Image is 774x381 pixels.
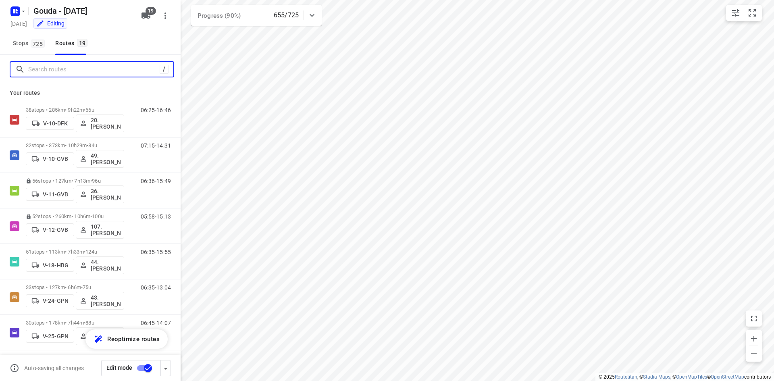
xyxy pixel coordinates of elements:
[84,107,85,113] span: •
[26,178,124,184] p: 56 stops • 127km • 7h13m
[28,63,160,76] input: Search routes
[26,320,124,326] p: 30 stops • 178km • 7h44m
[615,374,637,380] a: Routetitan
[76,292,124,310] button: 43.[PERSON_NAME]
[198,12,241,19] span: Progress (90%)
[91,330,121,343] p: 35. [PERSON_NAME]
[43,191,68,198] p: V-11-GVB
[76,150,124,168] button: 49. [PERSON_NAME]
[26,152,74,165] button: V-10-GVB
[43,262,69,269] p: V-18-HBG
[141,142,171,149] p: 07:15-14:31
[160,65,169,74] div: /
[43,120,68,127] p: V-10-DFK
[26,223,74,236] button: V-12-GVB
[643,374,670,380] a: Stadia Maps
[91,223,121,236] p: 107.[PERSON_NAME]
[26,249,124,255] p: 51 stops • 113km • 7h33m
[85,329,168,349] button: Reoptimize routes
[92,178,100,184] span: 96u
[26,294,74,307] button: V-24-GPN
[26,213,124,219] p: 52 stops • 260km • 10h6m
[728,5,744,21] button: Map settings
[90,213,92,219] span: •
[26,284,124,290] p: 33 stops • 127km • 6h6m
[157,8,173,24] button: More
[107,334,160,344] span: Reoptimize routes
[76,221,124,239] button: 107.[PERSON_NAME]
[13,38,47,48] span: Stops
[711,374,744,380] a: OpenStreetMap
[31,40,45,48] span: 725
[146,7,156,15] span: 19
[26,142,124,148] p: 32 stops • 373km • 10h29m
[161,363,171,373] div: Driver app settings
[91,188,121,201] p: 36. [PERSON_NAME]
[10,89,171,97] p: Your routes
[83,284,91,290] span: 75u
[26,259,74,272] button: V-18-HBG
[744,5,760,21] button: Fit zoom
[141,213,171,220] p: 05:58-15:13
[274,10,299,20] p: 655/725
[91,117,121,130] p: 20.[PERSON_NAME]
[141,107,171,113] p: 06:25-16:46
[76,185,124,203] button: 36. [PERSON_NAME]
[90,178,92,184] span: •
[676,374,707,380] a: OpenMapTiles
[141,320,171,326] p: 06:45-14:07
[26,330,74,343] button: V-25-GPN
[43,156,68,162] p: V-10-GVB
[92,213,104,219] span: 100u
[91,152,121,165] p: 49. [PERSON_NAME]
[85,320,94,326] span: 88u
[726,5,762,21] div: small contained button group
[599,374,771,380] li: © 2025 , © , © © contributors
[141,178,171,184] p: 06:36-15:49
[30,4,135,17] h5: Rename
[43,333,69,339] p: V-25-GPN
[141,249,171,255] p: 06:35-15:55
[55,38,90,48] div: Routes
[26,107,124,113] p: 38 stops • 285km • 9h22m
[85,249,97,255] span: 124u
[43,227,68,233] p: V-12-GVB
[106,364,132,371] span: Edit mode
[76,115,124,132] button: 20.[PERSON_NAME]
[24,365,84,371] p: Auto-saving all changes
[85,107,94,113] span: 66u
[191,5,322,26] div: Progress (90%)655/725
[26,188,74,201] button: V-11-GVB
[7,19,30,28] h5: Project date
[81,284,83,290] span: •
[43,298,69,304] p: V-24-GPN
[76,327,124,345] button: 35. [PERSON_NAME]
[26,117,74,130] button: V-10-DFK
[77,39,88,47] span: 19
[138,8,154,24] button: 19
[84,320,85,326] span: •
[87,142,88,148] span: •
[84,249,85,255] span: •
[36,19,64,27] div: You are currently in edit mode.
[91,259,121,272] p: 44. [PERSON_NAME]
[88,142,97,148] span: 84u
[91,294,121,307] p: 43.[PERSON_NAME]
[76,256,124,274] button: 44. [PERSON_NAME]
[141,284,171,291] p: 06:35-13:04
